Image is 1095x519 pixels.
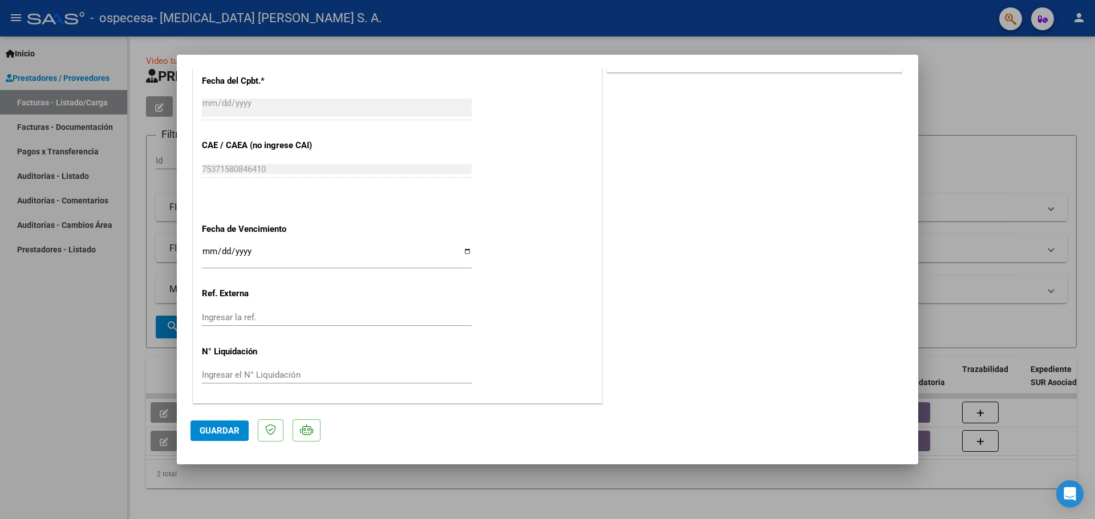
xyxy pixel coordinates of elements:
[190,420,249,441] button: Guardar
[202,345,319,358] p: N° Liquidación
[200,426,240,436] span: Guardar
[202,223,319,236] p: Fecha de Vencimiento
[202,139,319,152] p: CAE / CAEA (no ingrese CAI)
[202,75,319,88] p: Fecha del Cpbt.
[202,287,319,300] p: Ref. Externa
[1056,480,1084,508] div: Open Intercom Messenger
